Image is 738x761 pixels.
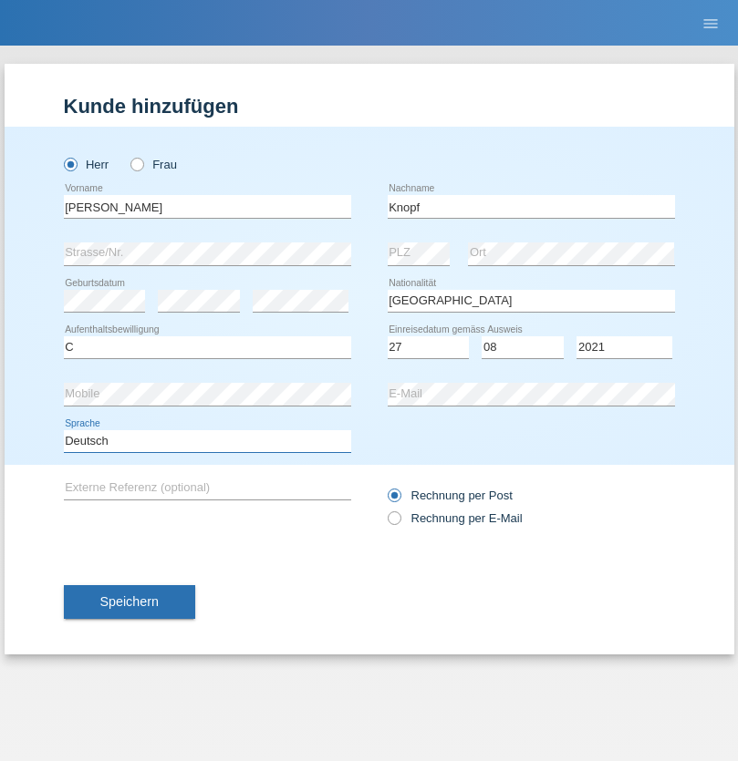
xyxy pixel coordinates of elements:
input: Herr [64,158,76,170]
span: Speichern [100,594,159,609]
input: Rechnung per E-Mail [388,511,400,534]
label: Rechnung per E-Mail [388,511,523,525]
i: menu [702,15,720,33]
button: Speichern [64,585,195,620]
input: Frau [130,158,142,170]
label: Rechnung per Post [388,488,513,502]
label: Frau [130,158,177,171]
input: Rechnung per Post [388,488,400,511]
a: menu [692,17,729,28]
h1: Kunde hinzufügen [64,95,675,118]
label: Herr [64,158,109,171]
